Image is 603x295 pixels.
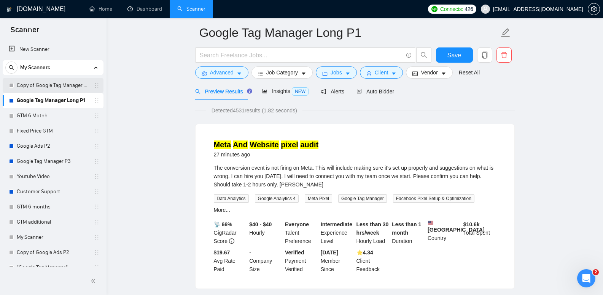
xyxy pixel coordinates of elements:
[255,194,299,203] span: Google Analytics 4
[233,140,248,149] mark: And
[94,249,100,256] span: holder
[321,249,338,256] b: [DATE]
[390,220,426,245] div: Duration
[94,113,100,119] span: holder
[355,248,391,273] div: Client Feedback
[5,24,45,40] span: Scanner
[94,174,100,180] span: holder
[428,220,485,233] b: [GEOGRAPHIC_DATA]
[94,219,100,225] span: holder
[316,66,357,79] button: folderJobscaret-down
[94,234,100,240] span: holder
[237,71,242,76] span: caret-down
[331,68,342,77] span: Jobs
[214,140,319,149] a: Meta And Website pixel audit
[477,47,492,63] button: copy
[588,3,600,15] button: setting
[17,215,89,230] a: GTM additional
[214,207,231,213] a: More...
[89,6,112,12] a: homeHome
[463,221,480,227] b: $ 10.6k
[588,6,600,12] a: setting
[421,68,438,77] span: Vendor
[462,220,498,245] div: Total Spent
[5,62,18,74] button: search
[214,249,230,256] b: $19.67
[285,249,304,256] b: Verified
[360,66,403,79] button: userClientcaret-down
[214,140,231,149] mark: Meta
[459,68,480,77] a: Reset All
[283,220,319,245] div: Talent Preference
[412,71,418,76] span: idcard
[17,199,89,215] a: GTM 6 months
[406,53,411,58] span: info-circle
[283,248,319,273] div: Payment Verified
[483,6,488,12] span: user
[212,220,248,245] div: GigRadar Score
[17,230,89,245] a: My Scanner
[251,66,313,79] button: barsJob Categorycaret-down
[292,87,309,96] span: NEW
[249,221,272,227] b: $40 - $40
[301,71,306,76] span: caret-down
[305,194,332,203] span: Meta Pixel
[321,88,344,95] span: Alerts
[477,52,492,58] span: copy
[588,6,600,12] span: setting
[229,238,234,244] span: info-circle
[214,164,496,189] div: The conversion event is not firing on Meta. This will include making sure it's set up properly an...
[436,47,473,63] button: Save
[214,194,249,203] span: Data Analytics
[200,50,403,60] input: Search Freelance Jobs...
[441,71,446,76] span: caret-down
[428,220,433,226] img: 🇺🇸
[300,140,318,149] mark: audit
[91,277,98,285] span: double-left
[3,42,103,57] li: New Scanner
[94,143,100,149] span: holder
[406,66,452,79] button: idcardVendorcaret-down
[391,71,396,76] span: caret-down
[17,108,89,123] a: GTM 6 Motnh
[285,221,309,227] b: Everyone
[375,68,388,77] span: Client
[17,93,89,108] a: Google Tag Manager Long P1
[345,71,350,76] span: caret-down
[431,6,438,12] img: upwork-logo.png
[17,78,89,93] a: Copy of Google Tag Manager Long P1
[206,106,302,115] span: Detected 4531 results (1.82 seconds)
[319,248,355,273] div: Member Since
[392,221,421,236] b: Less than 1 month
[338,194,387,203] span: Google Tag Manager
[94,204,100,210] span: holder
[248,220,283,245] div: Hourly
[319,220,355,245] div: Experience Level
[417,52,431,58] span: search
[355,220,391,245] div: Hourly Load
[321,89,326,94] span: notification
[6,65,17,70] span: search
[94,82,100,88] span: holder
[321,221,352,227] b: Intermediate
[440,5,463,13] span: Connects:
[249,249,251,256] b: -
[356,89,362,94] span: robot
[195,89,200,94] span: search
[17,139,89,154] a: Google Ads P2
[17,169,89,184] a: Youtube Video
[258,71,263,76] span: bars
[6,3,12,16] img: logo
[393,194,474,203] span: Facebook Pixel Setup & Optimization
[94,158,100,164] span: holder
[262,88,267,94] span: area-chart
[356,221,389,236] b: Less than 30 hrs/week
[496,47,512,63] button: delete
[17,245,89,260] a: Copy of Google Ads P2
[20,60,50,75] span: My Scanners
[356,88,394,95] span: Auto Bidder
[17,184,89,199] a: Customer Support
[426,220,462,245] div: Country
[127,6,162,12] a: dashboardDashboard
[322,71,328,76] span: folder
